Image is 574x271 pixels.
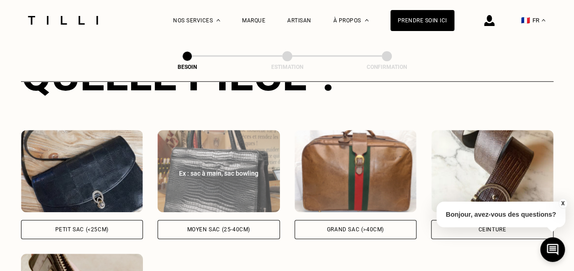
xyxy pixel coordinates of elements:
div: Petit sac (<25cm) [55,227,109,232]
img: Tilli retouche votre Ceinture [431,130,553,212]
img: Tilli retouche votre Grand sac (>40cm) [295,130,417,212]
img: Tilli retouche votre Moyen sac (25-40cm) [158,130,280,212]
div: Besoin [142,64,233,70]
img: icône connexion [484,15,495,26]
p: Bonjour, avez-vous des questions? [437,202,565,227]
button: X [558,198,567,208]
div: Grand sac (>40cm) [327,227,384,232]
span: 🇫🇷 [521,16,530,25]
a: Marque [242,17,265,24]
img: Tilli retouche votre Petit sac (<25cm) [21,130,143,212]
img: Logo du service de couturière Tilli [25,16,101,25]
div: Estimation [242,64,333,70]
div: Moyen sac (25-40cm) [187,227,250,232]
img: menu déroulant [542,19,545,21]
div: Ex : sac à main, sac bowling [168,169,270,178]
a: Artisan [287,17,311,24]
a: Prendre soin ici [390,10,454,31]
div: Confirmation [341,64,432,70]
img: Menu déroulant [216,19,220,21]
img: Menu déroulant à propos [365,19,369,21]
